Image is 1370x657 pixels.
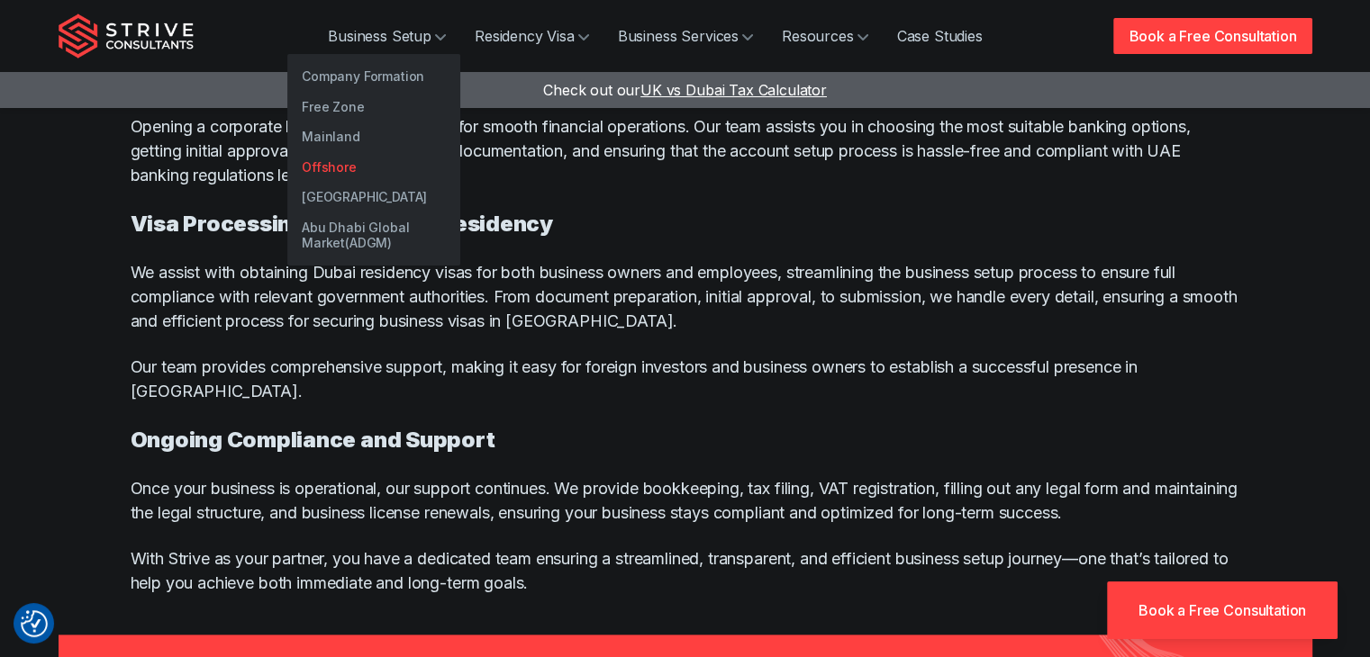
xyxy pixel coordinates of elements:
[313,18,460,54] a: Business Setup
[287,92,460,122] a: Free Zone
[603,18,767,54] a: Business Services
[287,121,460,152] a: Mainland
[287,182,460,212] a: [GEOGRAPHIC_DATA]
[21,610,48,637] button: Consent Preferences
[460,18,603,54] a: Residency Visa
[131,211,553,237] strong: Visa Processing & Employee Residency
[543,81,827,99] a: Check out ourUK vs Dubai Tax Calculator
[287,61,460,92] a: Company Formation
[287,152,460,183] a: Offshore
[59,13,194,58] img: Strive Consultants
[131,476,1240,525] p: Once your business is operational, our support continues. We provide bookkeeping, tax filing, VAT...
[1113,18,1311,54] a: Book a Free Consultation
[1107,581,1338,639] a: Book a Free Consultation
[131,355,1240,403] p: Our team provides comprehensive support, making it easy for foreign investors and business owners...
[640,81,827,99] span: UK vs Dubai Tax Calculator
[131,427,495,453] strong: Ongoing Compliance and Support
[287,212,460,258] a: Abu Dhabi Global Market(ADGM)
[21,610,48,637] img: Revisit consent button
[131,114,1240,187] p: Opening a corporate bank account is crucial for smooth financial operations. Our team assists you...
[131,546,1240,595] p: With Strive as your partner, you have a dedicated team ensuring a streamlined, transparent, and e...
[767,18,883,54] a: Resources
[131,260,1240,333] p: We assist with obtaining Dubai residency visas for both business owners and employees, streamlini...
[883,18,997,54] a: Case Studies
